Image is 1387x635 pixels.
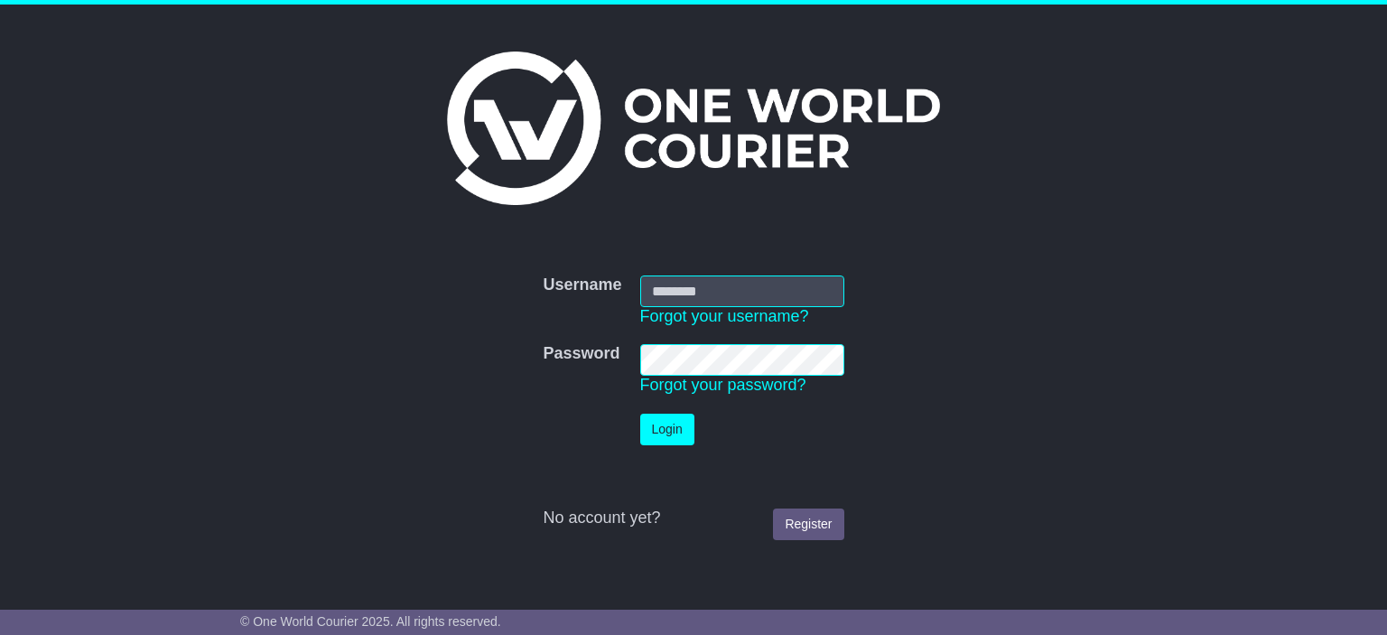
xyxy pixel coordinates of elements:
[640,414,694,445] button: Login
[640,307,809,325] a: Forgot your username?
[640,376,806,394] a: Forgot your password?
[543,275,621,295] label: Username
[543,509,843,528] div: No account yet?
[447,51,940,205] img: One World
[543,344,619,364] label: Password
[773,509,843,540] a: Register
[240,614,501,629] span: © One World Courier 2025. All rights reserved.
